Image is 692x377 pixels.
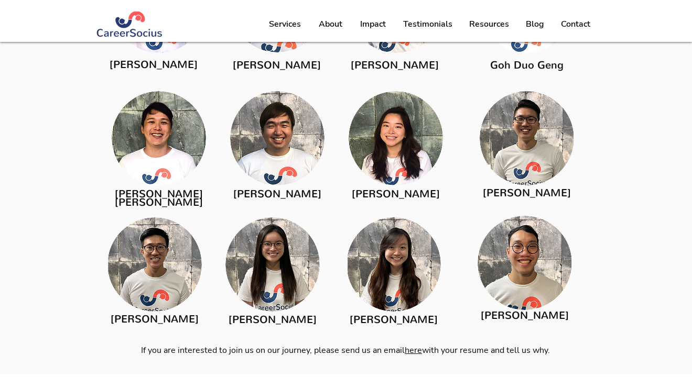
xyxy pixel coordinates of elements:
[96,12,164,37] img: Logo Blue (#283972) png.png
[481,308,569,323] a: [PERSON_NAME]
[556,11,596,37] p: Contact
[111,312,199,326] a: [PERSON_NAME]
[521,11,549,37] p: Blog
[233,187,321,201] a: [PERSON_NAME]
[405,345,422,356] a: here
[490,58,564,72] a: Goh Duo Geng
[352,187,440,201] a: [PERSON_NAME]
[349,91,443,185] img: photo6298335275344046405_edited.jpg
[351,58,439,72] a: [PERSON_NAME]
[225,217,320,312] img: Vivien.png
[552,11,599,37] a: Contact
[110,345,581,356] p: If you are interested to join us on our journey, please send us an email with your resume and tel...
[264,11,306,37] p: Services
[398,11,458,37] p: Testimonials
[351,11,395,37] a: Impact
[460,11,517,37] a: Resources
[107,217,202,312] img: Keller.png
[233,58,321,72] a: [PERSON_NAME]
[260,11,599,37] nav: Site
[230,91,325,185] img: victor.jpg
[229,313,317,327] a: [PERSON_NAME]
[478,216,572,310] img: Jeremy.png
[483,186,571,200] a: [PERSON_NAME]
[355,11,391,37] p: Impact
[112,91,206,185] img: photo6298613078123718983_edited.jpg
[395,11,460,37] a: Testimonials
[115,187,203,209] a: [PERSON_NAME] [PERSON_NAME]
[464,11,514,37] p: Resources
[347,217,441,312] img: Victoria.png
[480,91,574,185] img: Howard.png
[110,58,198,72] a: [PERSON_NAME]
[350,313,438,327] a: [PERSON_NAME]
[517,11,552,37] a: Blog
[313,11,348,37] p: About
[260,11,309,37] a: Services
[309,11,351,37] a: About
